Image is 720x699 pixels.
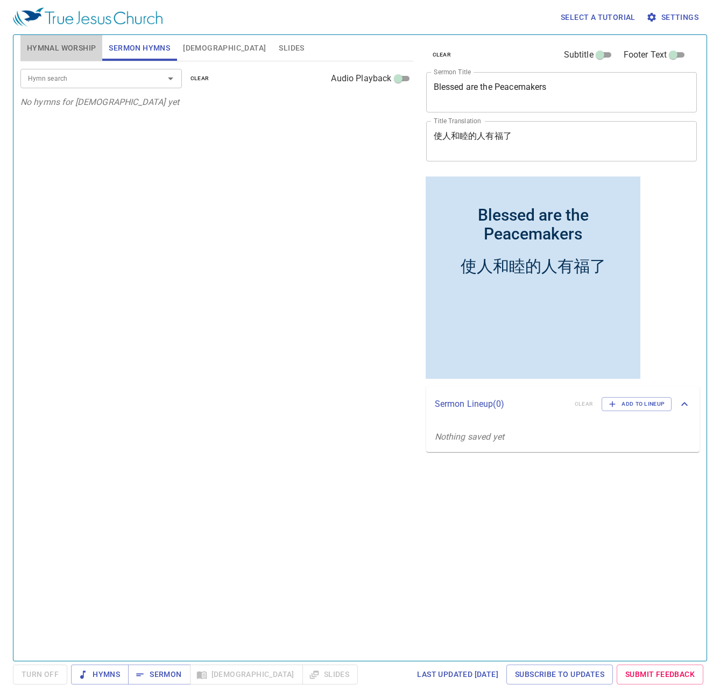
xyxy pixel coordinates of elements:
[617,665,703,684] a: Submit Feedback
[648,11,698,24] span: Settings
[163,71,178,86] button: Open
[80,668,120,681] span: Hymns
[20,97,179,107] i: No hymns for [DEMOGRAPHIC_DATA] yet
[426,48,458,61] button: clear
[422,173,644,383] iframe: from-child
[417,668,498,681] span: Last updated [DATE]
[426,386,700,422] div: Sermon Lineup(0)clearAdd to Lineup
[184,72,216,85] button: clear
[190,74,209,83] span: clear
[183,41,266,55] span: [DEMOGRAPHIC_DATA]
[625,668,695,681] span: Submit Feedback
[109,41,170,55] span: Sermon Hymns
[506,665,613,684] a: Subscribe to Updates
[279,41,304,55] span: Slides
[433,50,451,60] span: clear
[331,72,391,85] span: Audio Playback
[13,8,163,27] img: True Jesus Church
[413,665,503,684] a: Last updated [DATE]
[644,8,703,27] button: Settings
[561,11,636,24] span: Select a tutorial
[556,8,640,27] button: Select a tutorial
[609,399,665,409] span: Add to Lineup
[602,397,672,411] button: Add to Lineup
[435,398,566,411] p: Sermon Lineup ( 0 )
[137,668,181,681] span: Sermon
[71,665,129,684] button: Hymns
[435,432,505,442] i: Nothing saved yet
[434,82,690,102] textarea: Blessed are the Peacemakers
[27,41,96,55] span: Hymnal Worship
[515,668,604,681] span: Subscribe to Updates
[624,48,667,61] span: Footer Text
[128,665,190,684] button: Sermon
[434,131,690,151] textarea: 使人和睦的人有福了
[564,48,594,61] span: Subtitle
